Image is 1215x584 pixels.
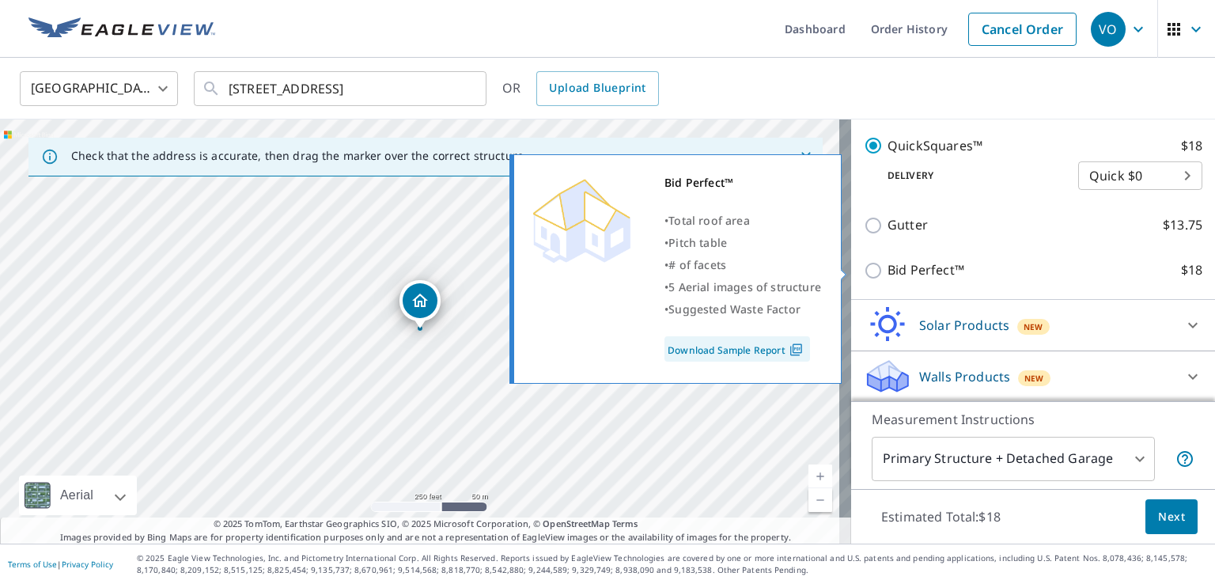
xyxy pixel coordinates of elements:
[808,488,832,512] a: Current Level 17, Zoom Out
[1158,507,1185,527] span: Next
[137,552,1207,576] p: © 2025 Eagle View Technologies, Inc. and Pictometry International Corp. All Rights Reserved. Repo...
[502,71,659,106] div: OR
[664,254,821,276] div: •
[864,169,1078,183] p: Delivery
[668,235,727,250] span: Pitch table
[19,476,137,515] div: Aerial
[214,518,638,531] span: © 2025 TomTom, Earthstar Geographics SIO, © 2025 Microsoft Corporation, ©
[62,559,113,570] a: Privacy Policy
[229,66,454,111] input: Search by address or latitude-longitude
[668,213,750,228] span: Total roof area
[872,437,1155,481] div: Primary Structure + Detached Garage
[399,280,441,329] div: Dropped pin, building 1, Residential property, 4300 W Genesee St Syracuse, NY 13219
[888,260,964,280] p: Bid Perfect™
[1091,12,1126,47] div: VO
[526,172,637,267] img: Premium
[71,149,527,163] p: Check that the address is accurate, then drag the marker over the correct structure.
[808,465,832,488] a: Current Level 17, Zoom In
[1024,372,1044,385] span: New
[1024,320,1043,333] span: New
[668,279,821,294] span: 5 Aerial images of structure
[1145,499,1198,535] button: Next
[888,215,928,235] p: Gutter
[1181,136,1202,156] p: $18
[55,476,98,515] div: Aerial
[549,78,645,98] span: Upload Blueprint
[785,343,807,357] img: Pdf Icon
[872,410,1194,429] p: Measurement Instructions
[664,336,810,362] a: Download Sample Report
[668,301,801,317] span: Suggested Waste Factor
[1163,215,1202,235] p: $13.75
[536,71,658,106] a: Upload Blueprint
[968,13,1077,46] a: Cancel Order
[612,518,638,529] a: Terms
[8,559,57,570] a: Terms of Use
[8,559,113,569] p: |
[664,172,821,194] div: Bid Perfect™
[864,358,1202,396] div: Walls ProductsNew
[664,210,821,232] div: •
[664,298,821,320] div: •
[869,499,1013,534] p: Estimated Total: $18
[864,306,1202,344] div: Solar ProductsNew
[919,316,1009,335] p: Solar Products
[20,66,178,111] div: [GEOGRAPHIC_DATA]
[1181,260,1202,280] p: $18
[668,257,726,272] span: # of facets
[888,136,982,156] p: QuickSquares™
[1078,154,1202,198] div: Quick $0
[664,276,821,298] div: •
[28,17,215,41] img: EV Logo
[664,232,821,254] div: •
[1175,449,1194,468] span: Your report will include the primary structure and a detached garage if one exists.
[543,518,609,529] a: OpenStreetMap
[919,367,1010,386] p: Walls Products
[796,146,816,167] button: Close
